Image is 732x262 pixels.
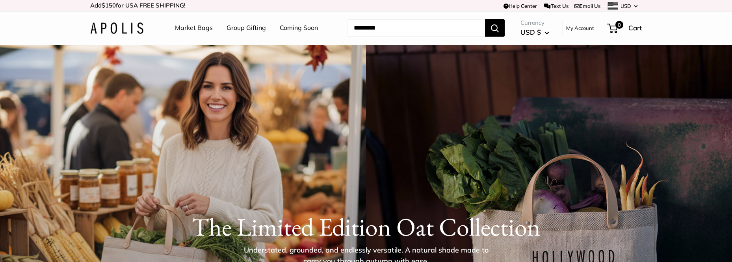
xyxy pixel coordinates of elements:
a: Group Gifting [227,22,266,34]
span: $150 [102,2,116,9]
span: Currency [520,17,549,28]
span: USD [621,3,631,9]
a: Text Us [544,3,568,9]
h1: The Limited Edition Oat Collection [90,212,642,242]
span: Cart [628,24,642,32]
a: Coming Soon [280,22,318,34]
a: My Account [566,23,594,33]
a: 0 Cart [608,22,642,34]
a: Market Bags [175,22,213,34]
button: USD $ [520,26,549,39]
span: USD $ [520,28,541,36]
a: Help Center [503,3,537,9]
a: Email Us [574,3,600,9]
button: Search [485,19,505,37]
img: Apolis [90,22,143,34]
input: Search... [347,19,485,37]
iframe: Sign Up via Text for Offers [6,232,84,256]
span: 0 [615,21,623,29]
